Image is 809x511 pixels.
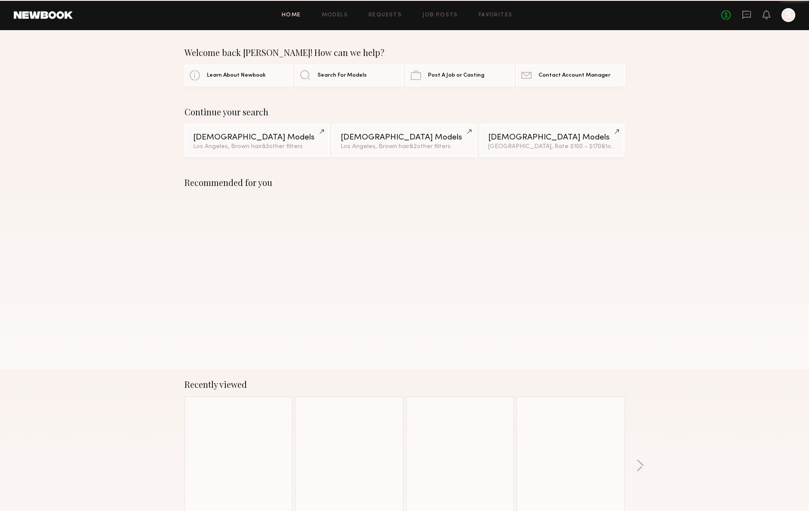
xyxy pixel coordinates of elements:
div: [DEMOGRAPHIC_DATA] Models [488,133,616,142]
a: S [781,8,795,22]
span: & 3 other filter s [262,144,303,149]
a: Home [282,12,301,18]
span: Learn About Newbook [207,73,266,78]
div: Continue your search [185,107,625,117]
span: & 1 other filter [601,144,638,149]
div: Los Angeles, Brown hair [193,144,321,150]
div: Los Angeles, Brown hair [341,144,468,150]
span: Search For Models [317,73,367,78]
div: [GEOGRAPHIC_DATA], Rate $100 - $170 [488,144,616,150]
a: Requests [369,12,402,18]
div: Welcome back [PERSON_NAME]! How can we help? [185,47,625,58]
div: [DEMOGRAPHIC_DATA] Models [341,133,468,142]
a: Search For Models [295,65,403,86]
span: Post A Job or Casting [428,73,484,78]
a: Models [322,12,348,18]
a: [DEMOGRAPHIC_DATA] ModelsLos Angeles, Brown hair&3other filters [185,124,329,157]
a: Learn About Newbook [185,65,293,86]
a: Job Posts [422,12,458,18]
a: Contact Account Manager [516,65,624,86]
a: Favorites [479,12,513,18]
a: Post A Job or Casting [406,65,514,86]
div: [DEMOGRAPHIC_DATA] Models [193,133,321,142]
div: Recently viewed [185,379,625,390]
span: Contact Account Manager [538,73,610,78]
span: & 2 other filter s [409,144,451,149]
a: [DEMOGRAPHIC_DATA] ModelsLos Angeles, Brown hair&2other filters [332,124,477,157]
div: Recommended for you [185,177,625,188]
a: [DEMOGRAPHIC_DATA] Models[GEOGRAPHIC_DATA], Rate $100 - $170&1other filter [480,124,624,157]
